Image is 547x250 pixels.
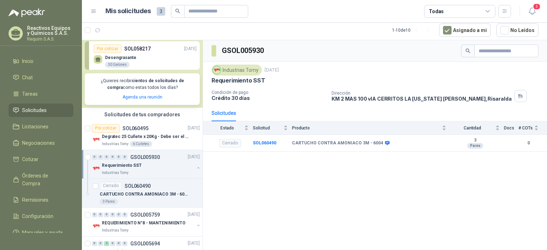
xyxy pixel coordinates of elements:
[188,240,200,247] p: [DATE]
[122,155,127,160] div: 0
[212,126,243,131] span: Estado
[102,170,129,176] p: Industrias Tomy
[496,23,538,37] button: No Leídos
[22,196,48,204] span: Remisiones
[22,90,38,98] span: Tareas
[9,136,73,150] a: Negociaciones
[392,25,433,36] div: 1 - 10 de 10
[123,126,149,131] p: SOL060495
[92,164,100,173] img: Company Logo
[526,5,538,18] button: 3
[104,212,109,217] div: 0
[467,143,483,149] div: Pares
[22,212,53,220] span: Configuración
[9,120,73,133] a: Licitaciones
[9,153,73,166] a: Cotizar
[125,183,151,188] p: SOL060490
[533,3,541,10] span: 3
[439,23,491,37] button: Asignado a mi
[253,140,276,145] a: SOL060490
[105,62,130,68] div: 30 Galones
[122,241,127,246] div: 0
[85,41,200,70] a: Por cotizarSOL058217[DATE] Desengrasante30 Galones
[292,126,441,131] span: Producto
[450,138,500,143] b: 3
[212,90,326,95] p: Condición de pago
[102,162,142,169] p: Requerimiento SST
[188,125,200,132] p: [DATE]
[123,95,162,100] a: Agenda una reunión
[212,95,326,101] p: Crédito 30 días
[22,229,63,236] span: Manuales y ayuda
[519,121,547,134] th: # COTs
[107,78,184,90] b: cientos de solicitudes de compra
[82,179,203,208] a: CerradoSOL060490CARTUCHO CONTRA AMONIACO 3M - 60043 Pares
[102,133,191,140] p: Degratec 25 Cuñete x 20Kg - Debe ser el de Tecnas (por ahora homologado) - (Adjuntar ficha técnica)
[450,126,494,131] span: Cantidad
[92,211,201,233] a: 0 0 0 0 0 0 GSOL005759[DATE] Company LogoREQUERIMIENTO N°8 - MANTENIMIENTOIndustrias Tomy
[213,66,221,74] img: Company Logo
[184,46,197,52] p: [DATE]
[92,241,97,246] div: 0
[102,141,129,147] p: Industrias Tomy
[104,155,109,160] div: 0
[292,140,383,146] b: CARTUCHO CONTRA AMONIACO 3M - 6004
[116,212,121,217] div: 0
[9,103,73,117] a: Solicitudes
[98,212,103,217] div: 0
[100,199,118,204] div: 3 Pares
[130,141,152,147] div: 6 Cuñetes
[82,121,203,150] a: Por cotizarSOL060495[DATE] Company LogoDegratec 25 Cuñete x 20Kg - Debe ser el de Tecnas (por aho...
[89,78,196,91] p: ¿Quieres recibir como estas todos los días?
[22,155,38,163] span: Cotizar
[9,9,45,17] img: Logo peakr
[130,241,160,246] p: GSOL005694
[22,74,33,81] span: Chat
[105,6,151,16] h1: Mis solicitudes
[130,212,160,217] p: GSOL005759
[94,44,121,53] div: Por cotizar
[9,209,73,223] a: Configuración
[116,155,121,160] div: 0
[92,155,97,160] div: 0
[157,7,165,16] span: 3
[212,77,265,84] p: Requerimiento SST
[102,220,186,227] p: REQUERIMIENTO N°8 - MANTENIMIENTO
[9,71,73,84] a: Chat
[265,67,279,74] p: [DATE]
[429,7,444,15] div: Todas
[22,139,55,147] span: Negociaciones
[9,169,73,190] a: Órdenes de Compra
[22,106,47,114] span: Solicitudes
[253,126,282,131] span: Solicitud
[212,109,236,117] div: Solicitudes
[100,191,188,198] p: CARTUCHO CONTRA AMONIACO 3M - 6004
[98,241,103,246] div: 0
[504,121,519,134] th: Docs
[188,154,200,160] p: [DATE]
[519,126,533,131] span: # COTs
[332,96,511,102] p: KM 2 MAS 100 vIA CERRITOS LA [US_STATE] [PERSON_NAME] , Risaralda
[124,45,151,53] p: SOL058217
[100,182,122,190] div: Cerrado
[9,54,73,68] a: Inicio
[92,124,120,133] div: Por cotizar
[92,135,100,144] img: Company Logo
[122,212,127,217] div: 0
[92,222,100,230] img: Company Logo
[130,155,160,160] p: GSOL005930
[110,241,115,246] div: 0
[104,241,109,246] div: 2
[27,37,73,41] p: Requim S.A.S.
[212,65,262,75] div: Industrias Tomy
[253,121,292,134] th: Solicitud
[222,45,265,56] h3: GSOL005930
[465,48,470,53] span: search
[292,121,450,134] th: Producto
[105,55,136,60] p: Desengrasante
[9,226,73,239] a: Manuales y ayuda
[332,91,511,96] p: Dirección
[22,123,48,131] span: Licitaciones
[9,193,73,207] a: Remisiones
